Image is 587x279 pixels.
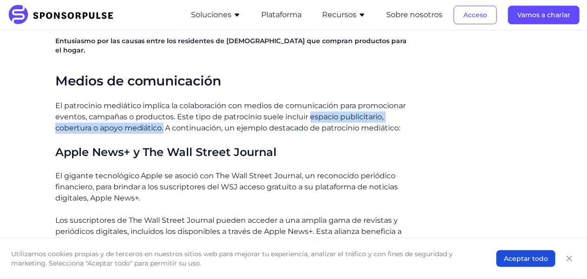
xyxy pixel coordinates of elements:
[261,9,302,20] button: Plataforma
[541,234,587,279] div: Widget de chat
[541,234,587,279] iframe: Chat Widget
[508,6,580,24] button: Vamos a charlar
[55,145,277,159] font: Apple News+ y The Wall Street Journal
[322,9,366,20] button: Recursos
[11,250,453,267] font: Utilizamos cookies propias y de terceros en nuestros sitios web para mejorar tu experiencia, anal...
[463,11,487,19] font: Acceso
[386,11,442,19] a: Sobre nosotros
[55,216,402,269] font: Los suscriptores de The Wall Street Journal pueden acceder a una amplia gama de revistas y periód...
[496,250,555,267] button: Aceptar todo
[504,254,548,263] font: Aceptar todo
[261,11,302,19] a: Plataforma
[7,5,120,25] img: PatrocinadorPulse
[55,37,407,54] font: Entusiasmo por las causas entre los residentes de [DEMOGRAPHIC_DATA] que compran productos para e...
[517,11,570,19] font: Vamos a charlar
[454,6,497,24] button: Acceso
[508,11,580,19] a: Vamos a charlar
[55,171,398,202] font: El gigante tecnológico Apple se asoció con The Wall Street Journal, un reconocido periódico finan...
[386,10,442,19] font: Sobre nosotros
[55,101,406,132] font: El patrocinio mediático implica la colaboración con medios de comunicación para promocionar event...
[191,9,241,20] button: Soluciones
[386,9,442,20] button: Sobre nosotros
[454,11,497,19] a: Acceso
[261,10,302,19] font: Plataforma
[55,73,222,89] font: Medios de comunicación
[191,10,231,19] font: Soluciones
[322,10,356,19] font: Recursos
